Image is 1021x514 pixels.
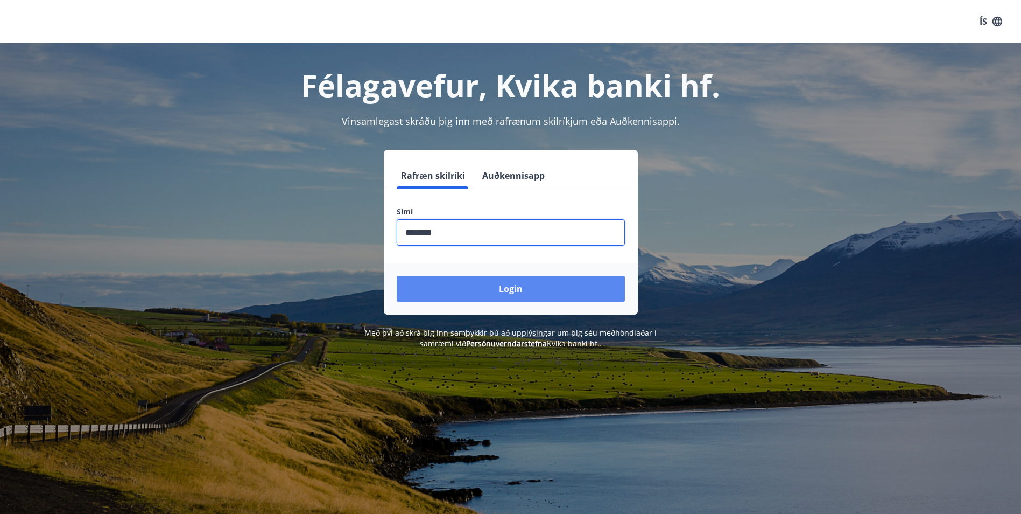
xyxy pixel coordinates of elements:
[397,206,625,217] label: Sími
[342,115,680,128] span: Vinsamlegast skráðu þig inn með rafrænum skilríkjum eða Auðkennisappi.
[397,163,469,189] button: Rafræn skilríki
[974,12,1008,31] button: ÍS
[364,328,657,349] span: Með því að skrá þig inn samþykkir þú að upplýsingar um þig séu meðhöndlaðar í samræmi við Kvika b...
[478,163,549,189] button: Auðkennisapp
[136,65,885,106] h1: Félagavefur, Kvika banki hf.
[397,276,625,302] button: Login
[466,338,547,349] a: Persónuverndarstefna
